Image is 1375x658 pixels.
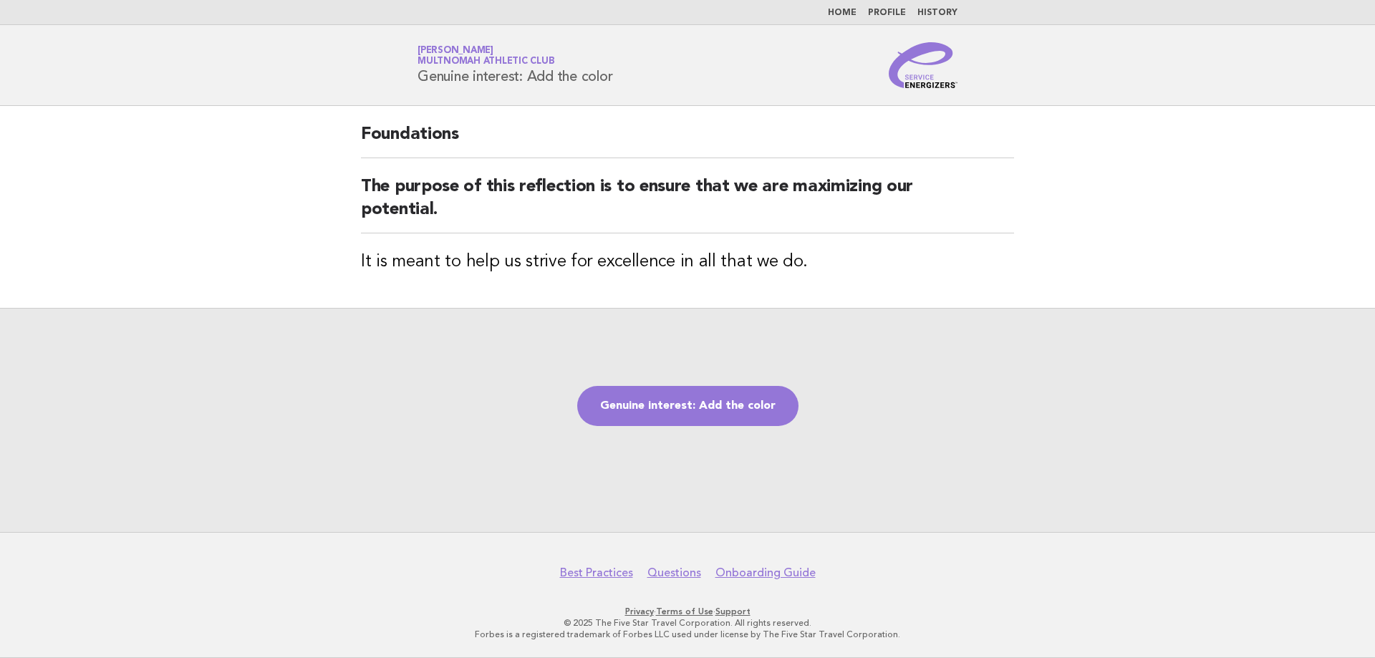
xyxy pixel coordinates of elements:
h2: Foundations [361,123,1014,158]
a: Questions [647,566,701,580]
h2: The purpose of this reflection is to ensure that we are maximizing our potential. [361,175,1014,233]
p: · · [249,606,1126,617]
a: Support [715,606,751,616]
a: Onboarding Guide [715,566,816,580]
h3: It is meant to help us strive for excellence in all that we do. [361,251,1014,274]
a: Best Practices [560,566,633,580]
img: Service Energizers [889,42,957,88]
a: Privacy [625,606,654,616]
span: Multnomah Athletic Club [418,57,554,67]
h1: Genuine interest: Add the color [418,47,612,84]
a: Genuine interest: Add the color [577,386,799,426]
p: © 2025 The Five Star Travel Corporation. All rights reserved. [249,617,1126,629]
a: Home [828,9,857,17]
a: Terms of Use [656,606,713,616]
a: History [917,9,957,17]
a: Profile [868,9,906,17]
p: Forbes is a registered trademark of Forbes LLC used under license by The Five Star Travel Corpora... [249,629,1126,640]
a: [PERSON_NAME]Multnomah Athletic Club [418,46,554,66]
